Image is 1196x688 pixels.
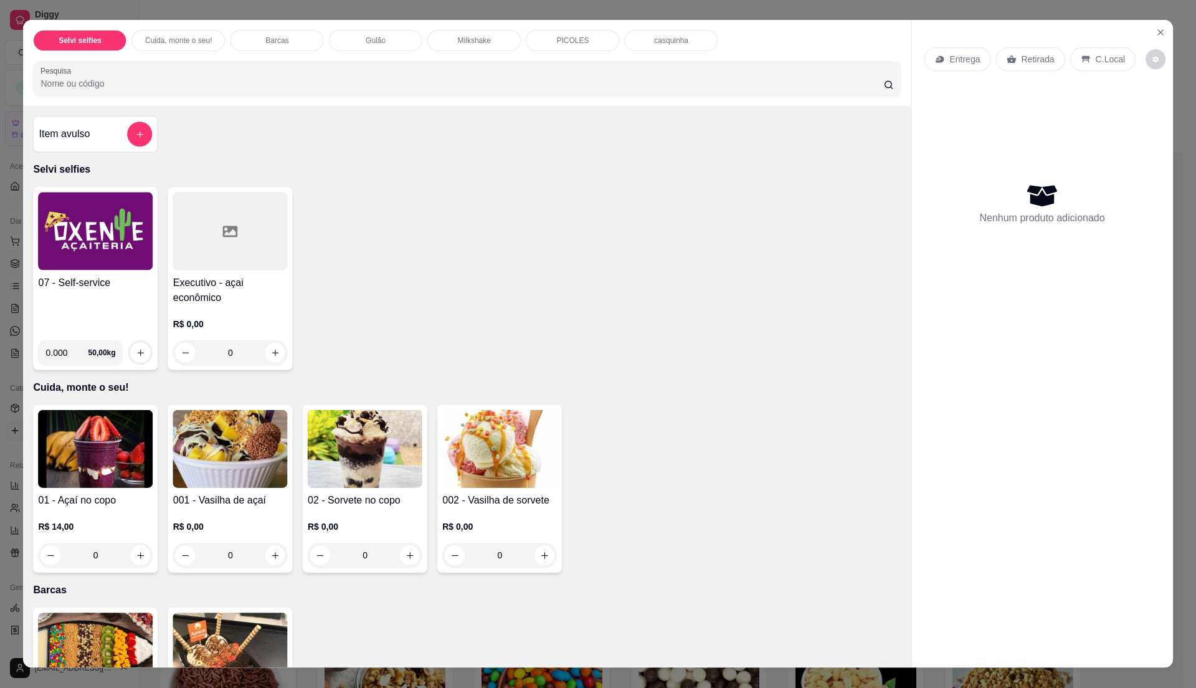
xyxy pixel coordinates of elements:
p: Nenhum produto adicionado [979,211,1104,226]
input: Pesquisa [40,78,883,90]
p: PICOLES [556,36,589,46]
h4: Item avulso [39,127,90,142]
button: increase-product-quantity [131,343,151,363]
h4: 002 - Vasilha de sorvete [442,493,557,508]
p: R$ 14,00 [38,520,153,533]
p: Barcas [33,583,901,598]
p: Milkshake [457,36,490,46]
p: R$ 0,00 [173,520,288,533]
h4: 07 - Self-service [38,275,153,290]
label: Pesquisa [40,66,75,77]
p: R$ 0,00 [308,520,422,533]
p: R$ 0,00 [442,520,557,533]
img: product-image [308,410,422,488]
p: casquinha [654,36,688,46]
img: product-image [442,410,557,488]
p: Selvi selfies [33,163,901,178]
p: Gulão [366,36,386,46]
p: Entrega [949,54,980,66]
button: add-separate-item [128,122,153,147]
h4: 01 - Açaí no copo [38,493,153,508]
input: 0.00 [45,340,88,365]
button: Close [1151,23,1170,43]
p: C.Local [1095,54,1125,66]
h4: 001 - Vasilha de açaí [173,493,288,508]
p: Cuida, monte o seu! [145,36,212,46]
p: Barcas [265,36,288,46]
img: product-image [38,193,153,270]
h4: 02 - Sorvete no copo [308,493,422,508]
button: decrease-product-quantity [1146,50,1165,70]
p: Selvi selfies [59,36,102,46]
img: product-image [173,410,288,488]
p: Cuida, monte o seu! [33,380,901,395]
p: R$ 0,00 [173,318,288,330]
img: product-image [38,410,153,488]
p: Retirada [1021,54,1054,66]
h4: Executivo - açai econômico [173,275,288,305]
